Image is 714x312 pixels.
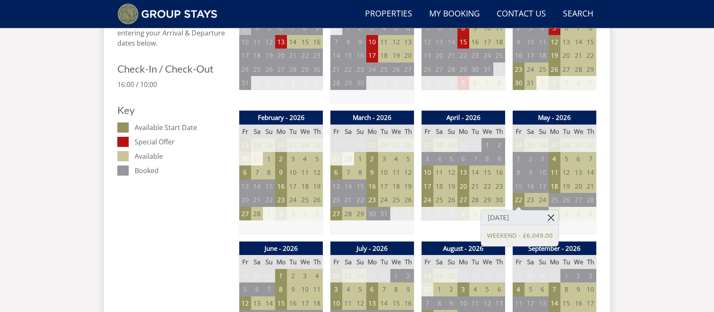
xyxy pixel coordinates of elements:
[330,125,342,138] th: Fr
[481,62,493,76] td: 31
[354,35,366,49] td: 9
[493,35,505,49] td: 18
[445,179,457,193] td: 19
[263,49,275,62] td: 19
[573,49,584,62] td: 21
[549,62,560,76] td: 26
[117,79,232,90] p: 16:00 / 10:00
[311,62,323,76] td: 30
[287,179,299,193] td: 17
[378,49,390,62] td: 18
[239,111,323,125] th: February - 2026
[354,49,366,62] td: 16
[573,76,584,90] td: 4
[366,35,378,49] td: 10
[366,49,378,62] td: 17
[549,35,560,49] td: 12
[366,152,378,166] td: 2
[135,137,232,147] dd: Special Offer
[457,62,469,76] td: 29
[560,62,572,76] td: 27
[573,138,584,152] td: 29
[584,76,596,90] td: 5
[445,35,457,49] td: 14
[251,207,263,221] td: 28
[487,231,553,240] a: WEEKEND - £6,049.00
[525,152,536,166] td: 2
[330,35,342,49] td: 7
[251,165,263,179] td: 7
[275,62,287,76] td: 27
[299,193,311,207] td: 25
[493,179,505,193] td: 23
[299,165,311,179] td: 11
[263,125,275,138] th: Su
[402,35,414,49] td: 13
[251,125,263,138] th: Sa
[239,49,251,62] td: 17
[366,179,378,193] td: 16
[239,62,251,76] td: 24
[275,76,287,90] td: 3
[354,125,366,138] th: Su
[493,125,505,138] th: Th
[560,138,572,152] td: 28
[239,138,251,152] td: 23
[560,76,572,90] td: 3
[457,193,469,207] td: 27
[584,138,596,152] td: 30
[378,125,390,138] th: Tu
[366,165,378,179] td: 9
[342,49,354,62] td: 15
[493,138,505,152] td: 2
[239,179,251,193] td: 13
[457,179,469,193] td: 20
[117,63,232,74] h3: Check-In / Check-Out
[525,49,536,62] td: 17
[239,76,251,90] td: 31
[342,35,354,49] td: 8
[402,49,414,62] td: 20
[402,193,414,207] td: 26
[402,179,414,193] td: 19
[525,165,536,179] td: 9
[390,193,402,207] td: 25
[536,35,548,49] td: 11
[433,125,445,138] th: Sa
[378,152,390,166] td: 3
[342,165,354,179] td: 7
[493,5,549,24] a: Contact Us
[299,76,311,90] td: 5
[481,152,493,166] td: 8
[239,193,251,207] td: 20
[239,152,251,166] td: 30
[330,152,342,166] td: 27
[354,152,366,166] td: 1
[239,165,251,179] td: 6
[275,179,287,193] td: 16
[251,76,263,90] td: 1
[362,5,416,24] a: Properties
[422,193,433,207] td: 24
[445,152,457,166] td: 5
[251,179,263,193] td: 14
[390,49,402,62] td: 19
[469,35,481,49] td: 16
[378,193,390,207] td: 24
[469,76,481,90] td: 6
[560,193,572,207] td: 26
[481,125,493,138] th: We
[536,49,548,62] td: 18
[402,76,414,90] td: 4
[263,62,275,76] td: 26
[433,35,445,49] td: 13
[422,111,506,125] th: April - 2026
[342,179,354,193] td: 14
[457,138,469,152] td: 30
[536,179,548,193] td: 17
[560,165,572,179] td: 12
[251,152,263,166] td: 31
[584,62,596,76] td: 29
[549,193,560,207] td: 25
[549,179,560,193] td: 18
